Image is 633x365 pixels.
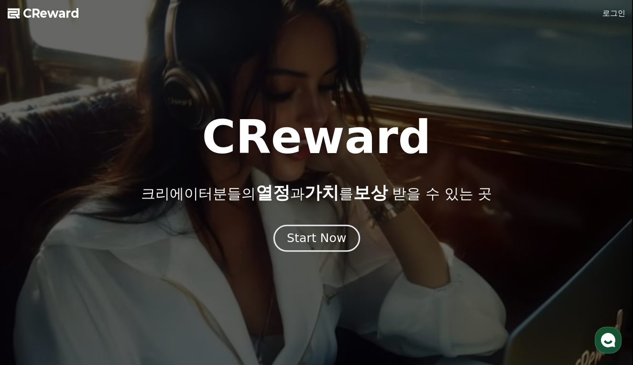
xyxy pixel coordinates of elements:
[287,230,346,246] div: Start Now
[3,286,63,310] a: 홈
[275,235,358,244] a: Start Now
[256,183,290,202] span: 열정
[141,183,492,202] p: 크리에이터분들의 과 를 받을 수 있는 곳
[148,300,159,308] span: 설정
[123,286,184,310] a: 설정
[63,286,123,310] a: 대화
[8,6,79,21] a: CReward
[305,183,339,202] span: 가치
[273,224,360,252] button: Start Now
[202,114,431,160] h1: CReward
[353,183,388,202] span: 보상
[23,6,79,21] span: CReward
[602,8,625,19] a: 로그인
[87,300,99,308] span: 대화
[30,300,36,308] span: 홈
